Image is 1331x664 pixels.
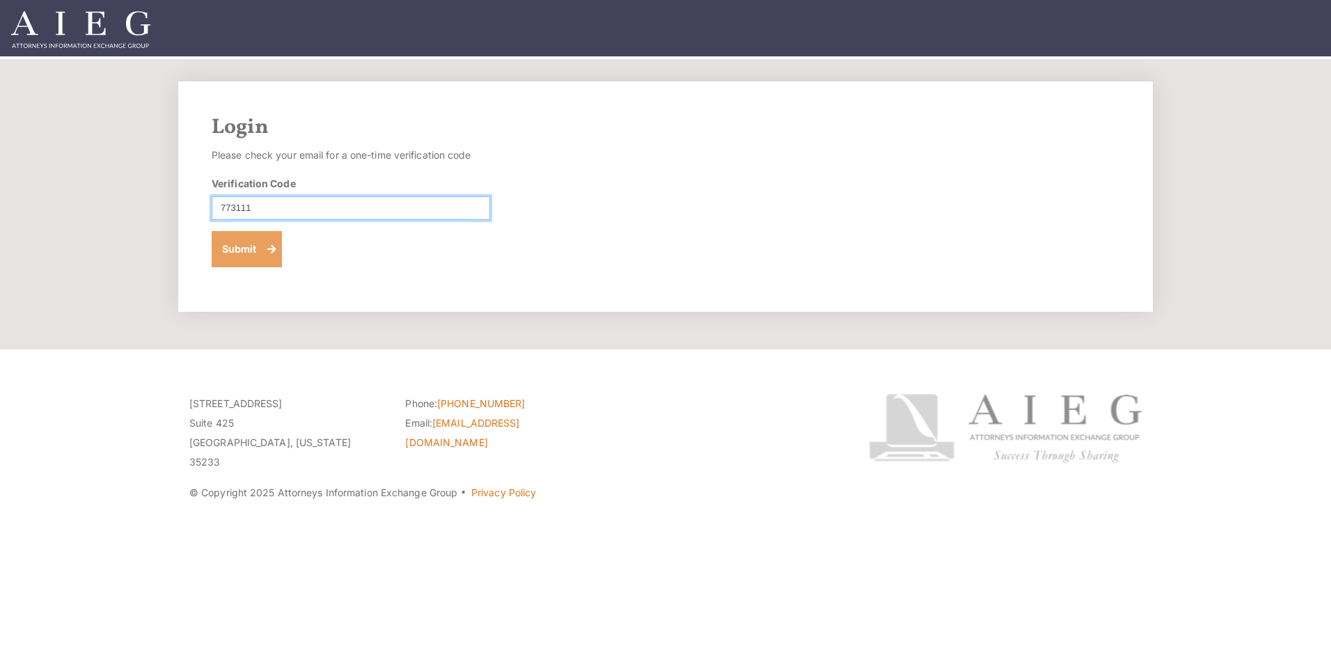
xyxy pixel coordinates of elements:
h2: Login [212,115,1119,140]
li: Email: [405,413,600,452]
a: Privacy Policy [471,487,536,498]
a: [EMAIL_ADDRESS][DOMAIN_NAME] [405,417,519,448]
span: · [460,492,466,499]
p: © Copyright 2025 Attorneys Information Exchange Group [189,483,817,503]
button: Submit [212,231,282,267]
label: Verification Code [212,176,296,191]
p: [STREET_ADDRESS] Suite 425 [GEOGRAPHIC_DATA], [US_STATE] 35233 [189,394,384,472]
li: Phone: [405,394,600,413]
img: Attorneys Information Exchange Group [11,11,150,48]
img: Attorneys Information Exchange Group logo [869,394,1142,463]
a: [PHONE_NUMBER] [437,397,525,409]
p: Please check your email for a one-time verification code [212,145,490,165]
